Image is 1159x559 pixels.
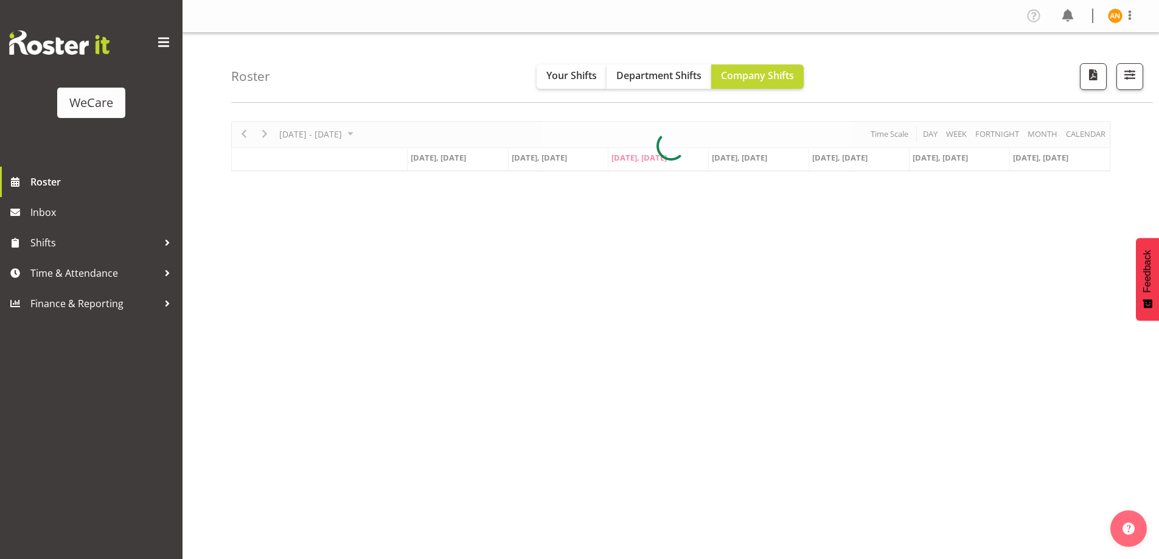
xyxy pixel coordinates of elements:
img: Rosterit website logo [9,30,110,55]
img: avolyne-ndebele11853.jpg [1108,9,1122,23]
button: Download a PDF of the roster according to the set date range. [1080,63,1107,90]
span: Finance & Reporting [30,294,158,313]
div: WeCare [69,94,113,112]
button: Filter Shifts [1116,63,1143,90]
button: Department Shifts [607,64,711,89]
span: Feedback [1142,250,1153,293]
span: Your Shifts [546,69,597,82]
span: Inbox [30,203,176,221]
span: Time & Attendance [30,264,158,282]
button: Company Shifts [711,64,804,89]
span: Company Shifts [721,69,794,82]
span: Roster [30,173,176,191]
h4: Roster [231,69,270,83]
img: help-xxl-2.png [1122,523,1135,535]
button: Your Shifts [537,64,607,89]
span: Shifts [30,234,158,252]
span: Department Shifts [616,69,701,82]
button: Feedback - Show survey [1136,238,1159,321]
